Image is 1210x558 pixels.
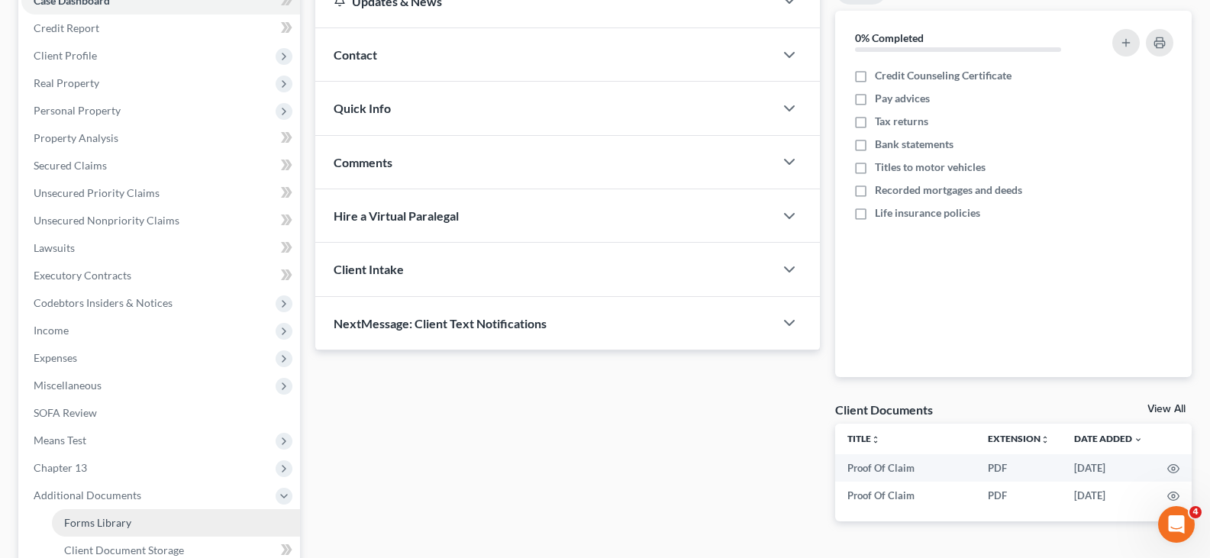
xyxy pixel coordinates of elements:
[1134,435,1143,444] i: expand_more
[21,399,300,427] a: SOFA Review
[34,186,160,199] span: Unsecured Priority Claims
[871,435,880,444] i: unfold_more
[34,76,99,89] span: Real Property
[21,152,300,179] a: Secured Claims
[34,131,118,144] span: Property Analysis
[64,516,131,529] span: Forms Library
[875,91,930,106] span: Pay advices
[334,262,404,276] span: Client Intake
[875,205,980,221] span: Life insurance policies
[847,433,880,444] a: Titleunfold_more
[34,104,121,117] span: Personal Property
[34,489,141,502] span: Additional Documents
[988,433,1050,444] a: Extensionunfold_more
[52,509,300,537] a: Forms Library
[21,124,300,152] a: Property Analysis
[34,379,102,392] span: Miscellaneous
[34,296,173,309] span: Codebtors Insiders & Notices
[34,49,97,62] span: Client Profile
[875,160,986,175] span: Titles to motor vehicles
[1041,435,1050,444] i: unfold_more
[334,101,391,115] span: Quick Info
[1147,404,1186,414] a: View All
[976,454,1062,482] td: PDF
[334,155,392,169] span: Comments
[334,316,547,331] span: NextMessage: Client Text Notifications
[976,482,1062,509] td: PDF
[835,454,976,482] td: Proof Of Claim
[34,214,179,227] span: Unsecured Nonpriority Claims
[34,406,97,419] span: SOFA Review
[34,434,86,447] span: Means Test
[875,137,953,152] span: Bank statements
[34,241,75,254] span: Lawsuits
[21,179,300,207] a: Unsecured Priority Claims
[34,324,69,337] span: Income
[875,182,1022,198] span: Recorded mortgages and deeds
[34,21,99,34] span: Credit Report
[1158,506,1195,543] iframe: Intercom live chat
[34,159,107,172] span: Secured Claims
[875,114,928,129] span: Tax returns
[34,351,77,364] span: Expenses
[21,262,300,289] a: Executory Contracts
[34,269,131,282] span: Executory Contracts
[835,482,976,509] td: Proof Of Claim
[1074,433,1143,444] a: Date Added expand_more
[334,47,377,62] span: Contact
[835,402,933,418] div: Client Documents
[875,68,1012,83] span: Credit Counseling Certificate
[334,208,459,223] span: Hire a Virtual Paralegal
[64,543,184,556] span: Client Document Storage
[21,207,300,234] a: Unsecured Nonpriority Claims
[21,15,300,42] a: Credit Report
[855,31,924,44] strong: 0% Completed
[1062,482,1155,509] td: [DATE]
[1189,506,1202,518] span: 4
[1062,454,1155,482] td: [DATE]
[34,461,87,474] span: Chapter 13
[21,234,300,262] a: Lawsuits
